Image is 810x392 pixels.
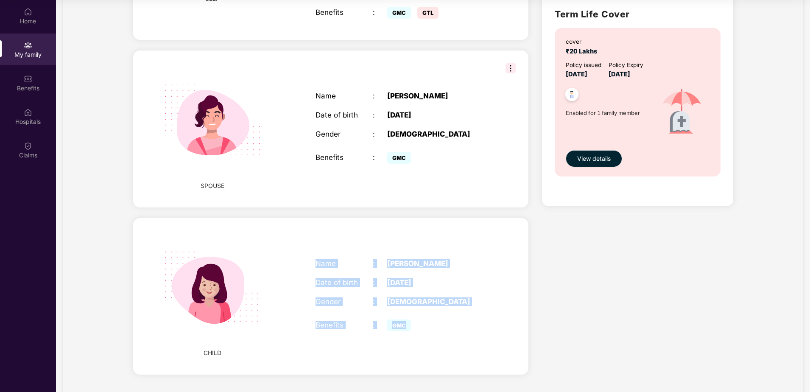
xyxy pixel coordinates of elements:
[566,48,601,55] span: ₹20 Lakhs
[24,41,32,50] img: svg+xml;base64,PHN2ZyB3aWR0aD0iMjAiIGhlaWdodD0iMjAiIHZpZXdCb3g9IjAgMCAyMCAyMCIgZmlsbD0ibm9uZSIgeG...
[609,61,643,70] div: Policy Expiry
[387,7,411,19] span: GMC
[566,150,622,167] button: View details
[316,92,373,100] div: Name
[151,227,274,349] img: svg+xml;base64,PHN2ZyB4bWxucz0iaHR0cDovL3d3dy53My5vcmcvMjAwMC9zdmciIHdpZHRoPSIyMjQiIGhlaWdodD0iMT...
[387,278,488,287] div: [DATE]
[561,85,582,106] img: svg+xml;base64,PHN2ZyB4bWxucz0iaHR0cDovL3d3dy53My5vcmcvMjAwMC9zdmciIHdpZHRoPSI0OC45NDMiIGhlaWdodD...
[24,142,32,150] img: svg+xml;base64,PHN2ZyBpZD0iQ2xhaW0iIHhtbG5zPSJodHRwOi8vd3d3LnczLm9yZy8yMDAwL3N2ZyIgd2lkdGg9IjIwIi...
[387,259,488,268] div: [PERSON_NAME]
[373,92,387,100] div: :
[316,297,373,306] div: Gender
[373,297,387,306] div: :
[316,153,373,162] div: Benefits
[201,181,224,190] span: SPOUSE
[373,259,387,268] div: :
[373,111,387,119] div: :
[387,111,488,119] div: [DATE]
[387,130,488,138] div: [DEMOGRAPHIC_DATA]
[387,152,411,164] span: GMC
[506,63,516,73] img: svg+xml;base64,PHN2ZyB3aWR0aD0iMzIiIGhlaWdodD0iMzIiIHZpZXdCb3g9IjAgMCAzMiAzMiIgZmlsbD0ibm9uZSIgeG...
[417,7,439,19] span: GTL
[316,111,373,119] div: Date of birth
[387,319,411,331] span: GMC
[387,92,488,100] div: [PERSON_NAME]
[373,153,387,162] div: :
[566,109,651,117] span: Enabled for 1 family member
[24,108,32,117] img: svg+xml;base64,PHN2ZyBpZD0iSG9zcGl0YWxzIiB4bWxucz0iaHR0cDovL3d3dy53My5vcmcvMjAwMC9zdmciIHdpZHRoPS...
[566,37,601,47] div: cover
[316,8,373,17] div: Benefits
[566,61,601,70] div: Policy issued
[373,130,387,138] div: :
[24,75,32,83] img: svg+xml;base64,PHN2ZyBpZD0iQmVuZWZpdHMiIHhtbG5zPSJodHRwOi8vd3d3LnczLm9yZy8yMDAwL3N2ZyIgd2lkdGg9Ij...
[373,321,387,329] div: :
[566,70,587,78] span: [DATE]
[387,297,488,306] div: [DEMOGRAPHIC_DATA]
[609,70,630,78] span: [DATE]
[373,278,387,287] div: :
[151,59,274,181] img: svg+xml;base64,PHN2ZyB4bWxucz0iaHR0cDovL3d3dy53My5vcmcvMjAwMC9zdmciIHdpZHRoPSIyMjQiIGhlaWdodD0iMT...
[555,7,720,21] h2: Term Life Cover
[577,154,611,163] span: View details
[373,8,387,17] div: :
[651,79,713,146] img: icon
[316,278,373,287] div: Date of birth
[316,130,373,138] div: Gender
[316,259,373,268] div: Name
[204,348,221,358] span: CHILD
[24,8,32,16] img: svg+xml;base64,PHN2ZyBpZD0iSG9tZSIgeG1sbnM9Imh0dHA6Ly93d3cudzMub3JnLzIwMDAvc3ZnIiB3aWR0aD0iMjAiIG...
[316,321,373,329] div: Benefits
